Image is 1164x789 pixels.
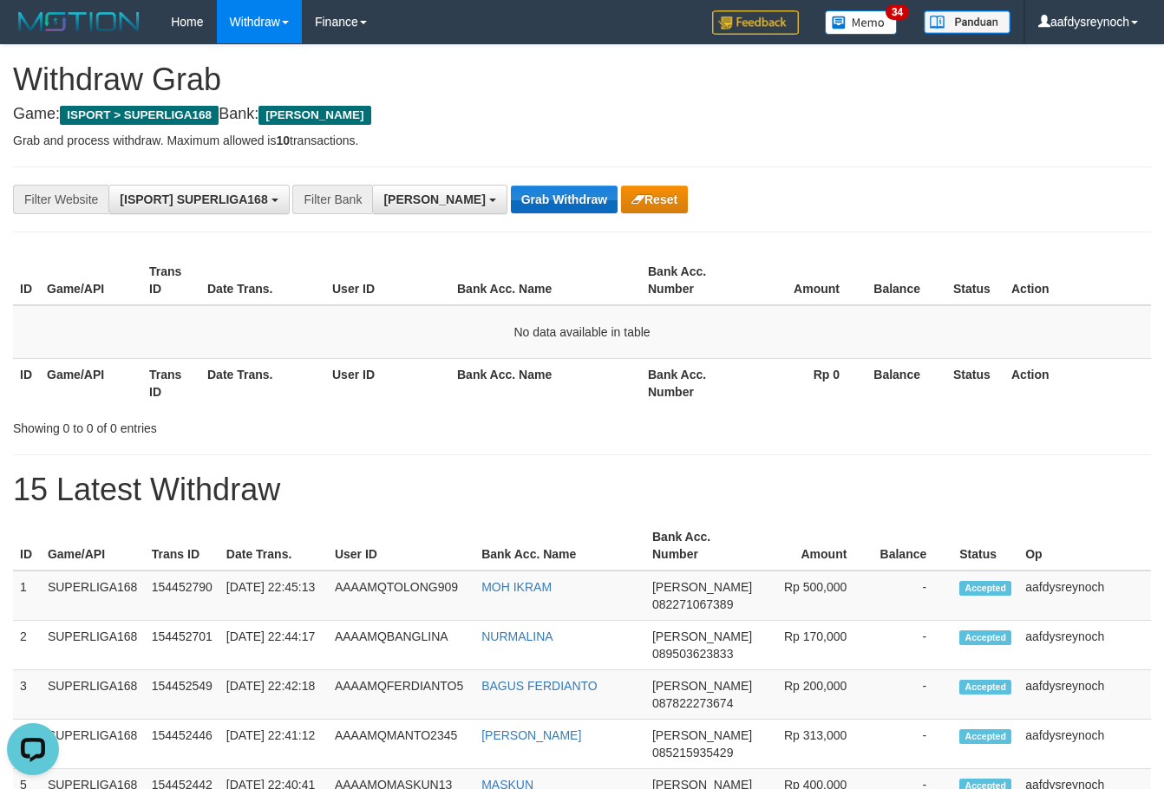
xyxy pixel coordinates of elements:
span: Copy 082271067389 to clipboard [652,597,733,611]
img: MOTION_logo.png [13,9,145,35]
a: NURMALINA [481,629,553,643]
a: BAGUS FERDIANTO [481,679,598,693]
h4: Game: Bank: [13,106,1151,123]
td: [DATE] 22:42:18 [219,670,328,720]
span: [ISPORT] SUPERLIGA168 [120,192,267,206]
span: [PERSON_NAME] [652,580,752,594]
td: 1 [13,571,41,621]
th: Bank Acc. Number [641,358,743,408]
img: panduan.png [924,10,1010,34]
span: [PERSON_NAME] [383,192,485,206]
span: Copy 085215935429 to clipboard [652,746,733,760]
h1: 15 Latest Withdraw [13,473,1151,507]
td: SUPERLIGA168 [41,571,145,621]
th: Date Trans. [200,256,325,305]
td: Rp 313,000 [759,720,873,769]
th: Amount [743,256,866,305]
th: ID [13,358,40,408]
th: Trans ID [145,521,219,571]
span: [PERSON_NAME] [652,728,752,742]
th: Action [1004,358,1151,408]
th: Amount [759,521,873,571]
th: Date Trans. [200,358,325,408]
td: 154452701 [145,621,219,670]
th: Balance [866,358,946,408]
img: Feedback.jpg [712,10,799,35]
span: Accepted [959,729,1011,744]
td: 154452446 [145,720,219,769]
td: - [873,670,952,720]
td: [DATE] 22:45:13 [219,571,328,621]
th: User ID [325,256,450,305]
td: 154452790 [145,571,219,621]
div: Filter Website [13,185,108,214]
th: Bank Acc. Number [641,256,743,305]
button: Grab Withdraw [511,186,618,213]
th: User ID [328,521,474,571]
div: Filter Bank [292,185,372,214]
td: [DATE] 22:41:12 [219,720,328,769]
th: Balance [866,256,946,305]
span: Copy 087822273674 to clipboard [652,696,733,710]
img: Button%20Memo.svg [825,10,898,35]
h1: Withdraw Grab [13,62,1151,97]
td: AAAAMQFERDIANTO5 [328,670,474,720]
button: Reset [621,186,688,213]
td: 154452549 [145,670,219,720]
th: Action [1004,256,1151,305]
th: Status [946,256,1004,305]
th: ID [13,521,41,571]
span: Copy 089503623833 to clipboard [652,647,733,661]
th: Bank Acc. Name [450,358,641,408]
td: - [873,621,952,670]
a: MOH IKRAM [481,580,552,594]
td: [DATE] 22:44:17 [219,621,328,670]
span: Accepted [959,680,1011,694]
th: Date Trans. [219,521,328,571]
td: aafdysreynoch [1018,571,1151,621]
th: Game/API [40,358,142,408]
th: User ID [325,358,450,408]
td: aafdysreynoch [1018,621,1151,670]
th: Bank Acc. Name [450,256,641,305]
span: Accepted [959,630,1011,645]
td: - [873,720,952,769]
span: [PERSON_NAME] [652,629,752,643]
th: Trans ID [142,358,200,408]
td: Rp 200,000 [759,670,873,720]
td: 2 [13,621,41,670]
th: Rp 0 [743,358,866,408]
th: ID [13,256,40,305]
th: Balance [873,521,952,571]
button: [PERSON_NAME] [372,185,507,214]
th: Status [952,521,1018,571]
td: 3 [13,670,41,720]
td: SUPERLIGA168 [41,720,145,769]
button: [ISPORT] SUPERLIGA168 [108,185,289,214]
td: AAAAMQMANTO2345 [328,720,474,769]
th: Trans ID [142,256,200,305]
a: [PERSON_NAME] [481,728,581,742]
th: Bank Acc. Number [645,521,759,571]
span: ISPORT > SUPERLIGA168 [60,106,219,125]
th: Status [946,358,1004,408]
th: Bank Acc. Name [474,521,645,571]
strong: 10 [276,134,290,147]
td: AAAAMQBANGLINA [328,621,474,670]
span: Accepted [959,581,1011,596]
td: No data available in table [13,305,1151,359]
td: aafdysreynoch [1018,670,1151,720]
span: 34 [886,4,909,20]
td: - [873,571,952,621]
p: Grab and process withdraw. Maximum allowed is transactions. [13,132,1151,149]
span: [PERSON_NAME] [652,679,752,693]
span: [PERSON_NAME] [258,106,370,125]
td: AAAAMQTOLONG909 [328,571,474,621]
th: Game/API [41,521,145,571]
button: Open LiveChat chat widget [7,7,59,59]
th: Op [1018,521,1151,571]
td: SUPERLIGA168 [41,670,145,720]
div: Showing 0 to 0 of 0 entries [13,413,472,437]
td: Rp 500,000 [759,571,873,621]
th: Game/API [40,256,142,305]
